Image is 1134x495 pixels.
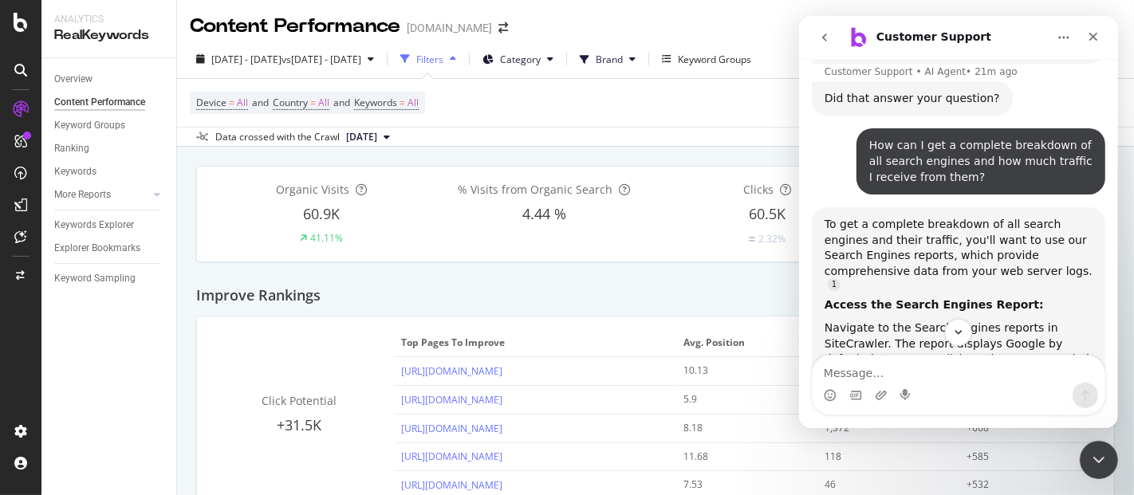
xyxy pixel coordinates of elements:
div: Overview [54,71,93,88]
div: Keyword Groups [54,117,125,134]
button: Start recording [101,373,114,386]
button: Emoji picker [25,373,37,386]
a: Source reference 9276124: [29,262,41,275]
div: [DOMAIN_NAME] [407,20,492,36]
button: Category [476,46,560,72]
div: 41.11% [310,231,343,245]
div: 11.68 [683,450,799,464]
div: 10.13 [683,363,799,378]
div: +585 [967,450,1082,464]
span: Click Potential [262,393,337,408]
div: 118 [825,450,940,464]
div: 7.53 [683,477,799,492]
a: Keyword Sampling [54,270,165,287]
textarea: Message… [14,340,305,367]
div: Content Performance [190,13,400,40]
span: Country [273,96,308,109]
span: Category [500,53,541,66]
div: Data crossed with the Crawl [215,130,340,144]
div: +532 [967,477,1082,492]
button: Scroll to bottom [146,303,173,330]
div: Explorer Bookmarks [54,240,140,257]
div: 5.9 [683,392,799,407]
a: Keywords Explorer [54,217,165,234]
a: [URL][DOMAIN_NAME] [401,450,502,463]
a: Overview [54,71,165,88]
span: Avg. Position [683,336,808,350]
span: 4.44 % [522,204,566,223]
h2: Improve Rankings [196,288,321,304]
span: All [408,92,419,114]
div: Keyword Sampling [54,270,136,287]
span: 2025 Aug. 25th [346,130,377,144]
div: Keyword Groups [678,53,751,66]
button: Gif picker [50,373,63,386]
button: [DATE] - [DATE]vs[DATE] - [DATE] [190,46,380,72]
div: 8.18 [683,421,799,435]
span: All [237,92,248,114]
a: [URL][DOMAIN_NAME] [401,422,502,435]
img: Equal [749,237,755,242]
div: To get a complete breakdown of all search engines and their traffic, you'll want to use our Searc... [26,201,293,273]
div: Filters [416,53,443,66]
a: More Reports [54,187,149,203]
iframe: Intercom live chat [799,16,1118,428]
span: Organic Visits [276,182,349,197]
span: Top pages to improve [401,336,667,350]
div: Analytics [54,13,163,26]
div: Keywords [54,163,96,180]
span: [DATE] - [DATE] [211,53,282,66]
div: Content Performance [54,94,145,111]
span: Keywords [354,96,397,109]
span: and [252,96,269,109]
span: 60.5K [749,204,786,223]
a: [URL][DOMAIN_NAME] [401,478,502,492]
span: Clicks [743,182,774,197]
span: = [400,96,405,109]
span: = [229,96,234,109]
div: arrow-right-arrow-left [498,22,508,33]
button: Send a message… [274,367,299,392]
a: Content Performance [54,94,165,111]
a: Keyword Groups [54,117,165,134]
div: More Reports [54,187,111,203]
div: Ranking [54,140,89,157]
a: Explorer Bookmarks [54,240,165,257]
button: Upload attachment [76,373,89,386]
div: RealKeywords [54,26,163,45]
span: All [318,92,329,114]
button: Brand [573,46,642,72]
div: 2.32% [758,232,786,246]
div: Keywords Explorer [54,217,134,234]
span: and [333,96,350,109]
button: Filters [394,46,463,72]
span: 60.9K [303,204,340,223]
span: = [310,96,316,109]
span: Brand [596,53,623,66]
a: Keywords [54,163,165,180]
button: [DATE] [340,128,396,147]
span: Device [196,96,226,109]
span: vs [DATE] - [DATE] [282,53,361,66]
div: 46 [825,477,940,492]
a: Ranking [54,140,165,157]
a: [URL][DOMAIN_NAME] [401,393,502,407]
button: Keyword Groups [656,46,758,72]
a: [URL][DOMAIN_NAME] [401,364,502,378]
span: +31.5K [277,415,321,434]
iframe: Intercom live chat [1080,441,1118,479]
b: Access the Search Engines Report: [26,282,245,295]
span: % Visits from Organic Search [458,182,612,197]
